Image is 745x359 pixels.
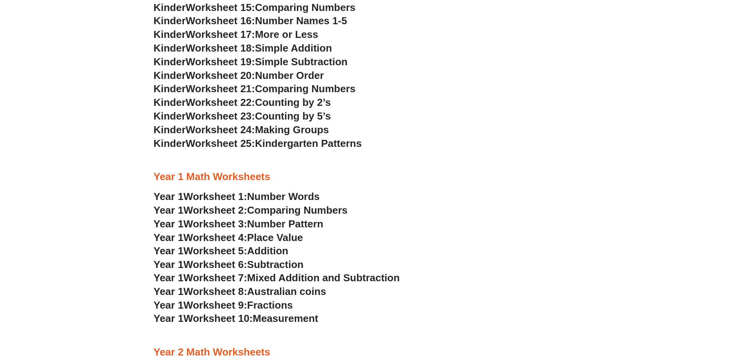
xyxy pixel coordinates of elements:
span: Worksheet 5: [183,245,247,257]
span: Kinder [154,70,186,81]
span: More or Less [255,29,318,40]
span: Worksheet 21: [186,83,255,95]
h3: Year 1 Math Worksheets [154,170,592,184]
span: Worksheet 9: [183,299,247,311]
span: Kinder [154,56,186,68]
a: Year 1Worksheet 2:Comparing Numbers [154,204,348,216]
span: Simple Addition [255,42,332,54]
span: Kinder [154,83,186,95]
span: Kinder [154,29,186,40]
span: Worksheet 1: [183,191,247,202]
span: Number Pattern [247,218,323,230]
a: Year 1Worksheet 4:Place Value [154,232,303,243]
span: Simple Subtraction [255,56,348,68]
span: Worksheet 20: [186,70,255,81]
span: Counting by 5’s [255,110,331,122]
span: Place Value [247,232,303,243]
span: Worksheet 16: [186,15,255,27]
a: Year 1Worksheet 6:Subtraction [154,259,304,270]
span: Worksheet 3: [183,218,247,230]
span: Comparing Numbers [255,2,355,13]
span: Worksheet 7: [183,272,247,284]
span: Worksheet 24: [186,124,255,136]
span: Number Order [255,70,324,81]
span: Fractions [247,299,293,311]
h3: Year 2 Math Worksheets [154,346,592,359]
span: Number Words [247,191,320,202]
a: Year 1Worksheet 7:Mixed Addition and Subtraction [154,272,400,284]
span: Kinder [154,138,186,149]
span: Kinder [154,124,186,136]
a: Year 1Worksheet 5:Addition [154,245,289,257]
span: Worksheet 6: [183,259,247,270]
span: Worksheet 23: [186,110,255,122]
span: Comparing Numbers [247,204,348,216]
span: Worksheet 22: [186,96,255,108]
span: Kinder [154,96,186,108]
span: Mixed Addition and Subtraction [247,272,400,284]
span: Australian coins [247,286,326,297]
a: Year 1Worksheet 9:Fractions [154,299,293,311]
span: Addition [247,245,288,257]
span: Kindergarten Patterns [255,138,362,149]
span: Measurement [253,313,318,324]
span: Worksheet 15: [186,2,255,13]
span: Subtraction [247,259,303,270]
span: Making Groups [255,124,329,136]
span: Worksheet 8: [183,286,247,297]
span: Worksheet 2: [183,204,247,216]
span: Worksheet 17: [186,29,255,40]
span: Worksheet 19: [186,56,255,68]
span: Worksheet 25: [186,138,255,149]
span: Counting by 2’s [255,96,331,108]
span: Number Names 1-5 [255,15,347,27]
a: Year 1Worksheet 10:Measurement [154,313,318,324]
span: Kinder [154,2,186,13]
a: Year 1Worksheet 1:Number Words [154,191,320,202]
a: Year 1Worksheet 8:Australian coins [154,286,326,297]
span: Kinder [154,110,186,122]
span: Worksheet 4: [183,232,247,243]
span: Worksheet 18: [186,42,255,54]
span: Worksheet 10: [183,313,253,324]
span: Kinder [154,42,186,54]
span: Comparing Numbers [255,83,355,95]
span: Kinder [154,15,186,27]
a: Year 1Worksheet 3:Number Pattern [154,218,323,230]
